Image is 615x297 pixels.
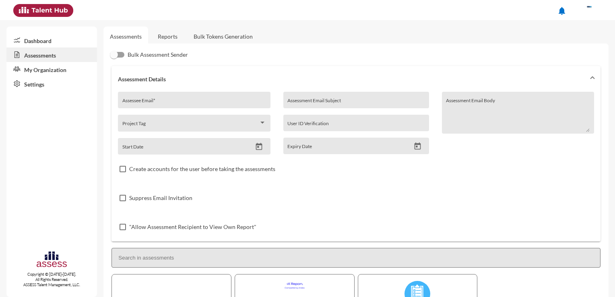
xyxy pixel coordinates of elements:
span: Create accounts for the user before taking the assessments [129,164,275,174]
span: Suppress Email Invitation [129,193,192,203]
a: Bulk Tokens Generation [187,27,259,46]
img: assesscompany-logo.png [36,250,68,270]
a: Settings [6,76,97,91]
a: Reports [151,27,184,46]
a: My Organization [6,62,97,76]
mat-expansion-panel-header: Assessment Details [111,66,601,92]
p: Copyright © [DATE]-[DATE]. All Rights Reserved. ASSESS Talent Management, LLC. [6,272,97,287]
mat-panel-title: Assessment Details [118,76,584,82]
div: Assessment Details [111,92,601,241]
button: Open calendar [252,142,266,151]
span: Bulk Assessment Sender [128,50,188,60]
a: Dashboard [6,33,97,47]
mat-icon: notifications [557,6,567,16]
button: Open calendar [411,142,425,151]
span: "Allow Assessment Recipient to View Own Report" [129,222,256,232]
input: Search in assessments [111,248,601,268]
a: Assessments [6,47,97,62]
a: Assessments [110,33,142,40]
